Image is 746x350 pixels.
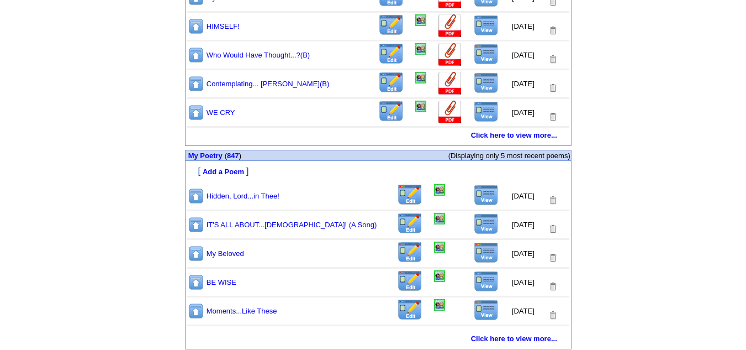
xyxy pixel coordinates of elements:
img: View this Title [474,242,499,263]
img: View this Title [474,15,499,36]
img: Add/Remove Photo [415,14,426,26]
img: shim.gif [186,328,190,332]
font: [DATE] [512,22,535,30]
img: Edit this Title [378,14,404,36]
img: Edit this Title [397,213,423,234]
span: ) [239,152,241,160]
img: Removes this Title [548,310,558,321]
font: Add a Poem [203,168,244,176]
img: Add/Remove Photo [434,213,445,224]
img: Removes this Title [548,112,558,122]
img: Add Attachment (PDF or .DOC) [437,43,463,67]
img: shim.gif [186,177,190,181]
img: Move to top [188,274,204,291]
img: Move to top [188,104,204,121]
img: Add/Remove Photo [415,43,426,55]
a: Hidden, Lord...in Thee! [207,192,279,200]
img: Add/Remove Photo [434,270,445,282]
img: View this Title [474,185,499,206]
img: View this Title [474,300,499,321]
a: Add a Poem [203,166,244,176]
font: [DATE] [512,249,535,258]
a: 847 [227,152,239,160]
img: Removes this Title [548,253,558,263]
img: shim.gif [376,146,380,150]
a: Click here to view more... [471,131,557,139]
img: Add/Remove Photo [434,184,445,196]
a: HIMSELF! [207,22,240,30]
img: shim.gif [186,141,190,145]
a: Who Would Have Thought...?(B) [207,51,310,59]
a: BE WISE [207,278,236,286]
a: Contemplating... [PERSON_NAME](B) [207,80,330,88]
img: Edit this Title [397,299,423,321]
img: View this Title [474,101,499,122]
img: Add Attachment (PDF or .DOC) [437,101,463,124]
img: Removes this Title [548,83,558,93]
img: Add Attachment (PDF or .DOC) [437,14,463,38]
a: Click here to view more... [471,335,557,343]
img: View this Title [474,72,499,93]
img: Add/Remove Photo [415,101,426,112]
img: Add Attachment (PDF or .DOC) [437,72,463,96]
a: IT'S ALL ABOUT...[DEMOGRAPHIC_DATA]! (A Song) [207,221,377,229]
a: My Poetry [188,151,223,160]
img: Edit this Title [378,43,404,65]
img: Edit this Title [397,184,423,206]
img: Removes this Title [548,25,558,36]
font: (Displaying only 5 most recent poems) [448,152,570,160]
font: [DATE] [512,307,535,315]
font: ] [246,166,248,176]
img: shim.gif [186,161,190,165]
img: Add/Remove Photo [415,72,426,83]
img: Move to top [188,18,204,35]
img: Move to top [188,302,204,320]
img: View this Title [474,271,499,292]
a: My Beloved [207,249,244,258]
img: Move to top [188,187,204,205]
img: Edit this Title [397,270,423,292]
img: shim.gif [186,344,190,348]
a: WE CRY [207,108,235,117]
img: Removes this Title [548,54,558,65]
img: View this Title [474,213,499,234]
img: Move to top [188,46,204,64]
font: [DATE] [512,192,535,200]
img: Removes this Title [548,281,558,292]
img: Removes this Title [548,224,558,234]
font: [DATE] [512,221,535,229]
img: Edit this Title [378,101,404,122]
img: Removes this Title [548,195,558,206]
a: Moments...Like These [207,307,277,315]
img: Move to top [188,245,204,262]
img: Edit this Title [378,72,404,93]
img: Move to top [188,75,204,92]
font: [DATE] [512,80,535,88]
span: ( [225,152,227,160]
img: Add/Remove Photo [434,299,445,311]
img: View this Title [474,44,499,65]
img: Move to top [188,216,204,233]
font: [DATE] [512,51,535,59]
font: [DATE] [512,108,535,117]
font: [DATE] [512,278,535,286]
img: Add/Remove Photo [434,242,445,253]
font: [ [198,166,200,176]
img: Edit this Title [397,242,423,263]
